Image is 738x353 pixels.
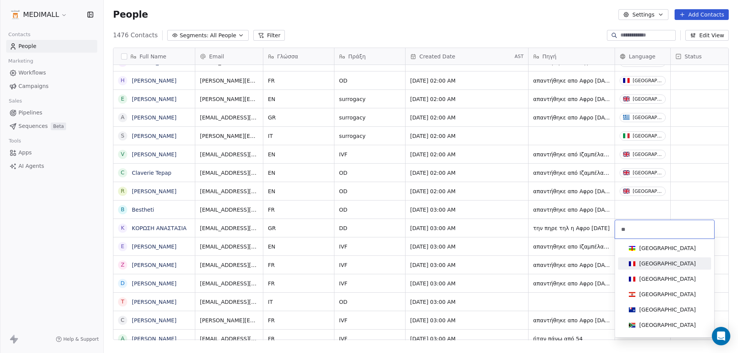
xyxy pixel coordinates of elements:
[639,244,696,252] div: [GEOGRAPHIC_DATA]
[639,290,696,298] div: [GEOGRAPHIC_DATA]
[639,275,696,283] div: [GEOGRAPHIC_DATA]
[639,306,696,313] div: [GEOGRAPHIC_DATA]
[639,321,696,329] div: [GEOGRAPHIC_DATA]
[639,260,696,267] div: [GEOGRAPHIC_DATA]
[618,242,711,334] div: Suggestions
